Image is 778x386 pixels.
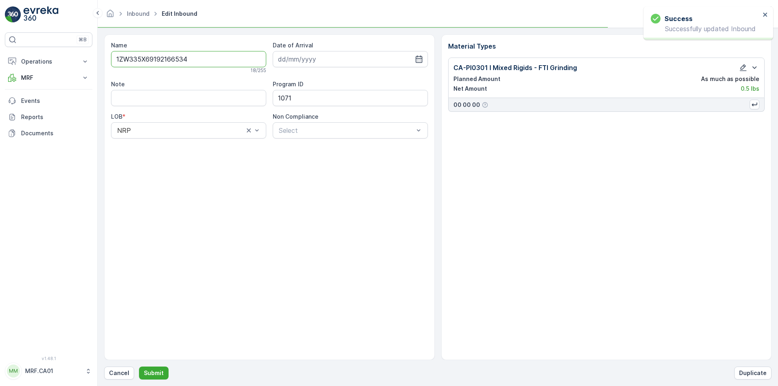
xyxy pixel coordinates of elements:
h3: Success [665,14,693,23]
button: close [763,11,768,19]
label: LOB [111,113,122,120]
button: Cancel [104,367,134,380]
p: Select [279,126,414,135]
p: Net Amount [453,85,487,93]
p: MRF.CA01 [25,367,81,375]
a: Documents [5,125,92,141]
a: Inbound [127,10,150,17]
a: Reports [5,109,92,125]
div: Help Tooltip Icon [482,102,488,108]
label: Non Compliance [273,113,318,120]
p: MRF [21,74,76,82]
p: 0.5 lbs [741,85,759,93]
p: Events [21,97,89,105]
label: Program ID [273,81,304,87]
img: logo [5,6,21,23]
p: Successfully updated Inbound [651,25,760,32]
p: Duplicate [739,369,767,377]
input: dd/mm/yyyy [273,51,428,67]
a: Homepage [106,12,115,19]
p: 18 / 255 [250,67,266,74]
button: Submit [139,367,169,380]
p: Material Types [448,41,765,51]
p: CA-PI0301 I Mixed Rigids - FTI Grinding [453,63,577,73]
button: Operations [5,53,92,70]
span: Edit Inbound [160,10,199,18]
button: MMMRF.CA01 [5,363,92,380]
label: Date of Arrival [273,42,313,49]
label: Name [111,42,127,49]
button: Duplicate [734,367,772,380]
p: Planned Amount [453,75,500,83]
p: Operations [21,58,76,66]
button: MRF [5,70,92,86]
p: Submit [144,369,164,377]
p: ⌘B [79,36,87,43]
img: logo_light-DOdMpM7g.png [24,6,58,23]
p: Reports [21,113,89,121]
div: MM [7,365,20,377]
p: 00 00 00 [453,101,480,109]
label: Note [111,81,125,87]
p: Cancel [109,369,129,377]
p: As much as possible [701,75,759,83]
a: Events [5,93,92,109]
p: Documents [21,129,89,137]
span: v 1.48.1 [5,356,92,361]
